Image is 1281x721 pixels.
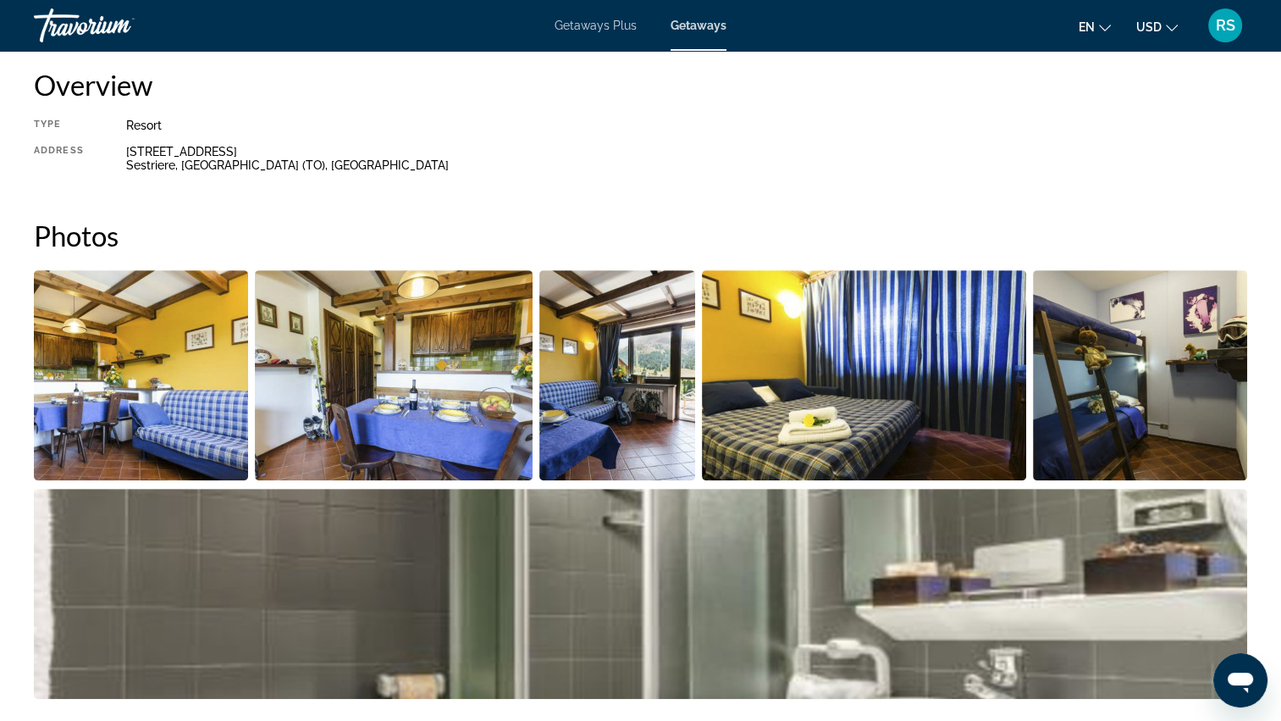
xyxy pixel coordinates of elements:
[34,3,203,47] a: Travorium
[255,269,533,481] button: Open full-screen image slider
[1079,20,1095,34] span: en
[126,145,1247,172] div: [STREET_ADDRESS] Sestriere, [GEOGRAPHIC_DATA] (TO), [GEOGRAPHIC_DATA]
[702,269,1026,481] button: Open full-screen image slider
[1203,8,1247,43] button: User Menu
[1079,14,1111,39] button: Change language
[34,68,1247,102] h2: Overview
[126,119,1247,132] div: Resort
[34,219,1247,252] h2: Photos
[34,119,84,132] div: Type
[34,269,248,481] button: Open full-screen image slider
[539,269,694,481] button: Open full-screen image slider
[34,145,84,172] div: Address
[555,19,637,32] a: Getaways Plus
[1136,14,1178,39] button: Change currency
[1213,653,1267,707] iframe: Schaltfläche zum Öffnen des Messaging-Fensters
[1033,269,1247,481] button: Open full-screen image slider
[1136,20,1162,34] span: USD
[671,19,726,32] a: Getaways
[34,488,1247,700] button: Open full-screen image slider
[1216,17,1235,34] span: RS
